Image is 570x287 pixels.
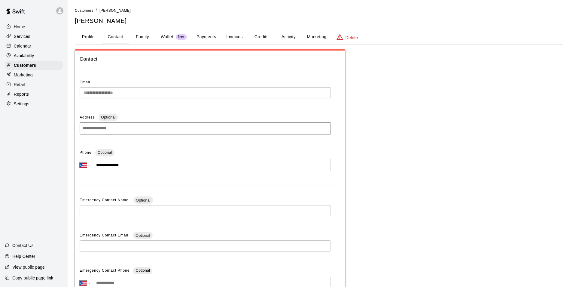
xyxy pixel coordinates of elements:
a: Services [5,32,63,41]
a: Marketing [5,70,63,79]
li: / [96,7,97,14]
span: Optional [133,233,152,238]
p: Availability [14,53,34,59]
button: Credits [248,30,275,44]
a: Retail [5,80,63,89]
div: The email of an existing customer can only be changed by the customer themselves at https://book.... [80,87,331,98]
span: Optional [133,198,153,202]
span: Emergency Contact Phone [80,266,130,276]
p: Settings [14,101,29,107]
div: basic tabs example [75,30,563,44]
p: Contact Us [12,242,34,248]
a: Customers [75,8,93,13]
p: Services [14,33,30,39]
p: Retail [14,82,25,88]
p: Help Center [12,253,35,259]
p: Marketing [14,72,33,78]
p: View public page [12,264,45,270]
span: Email [80,80,90,84]
a: Customers [5,61,63,70]
button: Marketing [302,30,331,44]
span: Optional [99,115,118,119]
button: Profile [75,30,102,44]
p: Delete [346,35,358,41]
span: [PERSON_NAME] [99,8,131,13]
a: Calendar [5,42,63,51]
p: Customers [14,62,36,68]
a: Reports [5,90,63,99]
button: Contact [102,30,129,44]
h5: [PERSON_NAME] [75,17,563,25]
span: Contact [80,55,340,63]
p: Copy public page link [12,275,53,281]
span: New [176,35,187,39]
span: Phone [80,148,92,158]
button: Invoices [221,30,248,44]
p: Home [14,24,25,30]
span: Optional [98,150,112,155]
a: Home [5,22,63,31]
button: Family [129,30,156,44]
button: Payments [192,30,221,44]
nav: breadcrumb [75,7,563,14]
button: Activity [275,30,302,44]
a: Availability [5,51,63,60]
p: Wallet [161,34,173,40]
p: Reports [14,91,29,97]
a: Settings [5,99,63,108]
span: Emergency Contact Email [80,233,130,237]
p: Calendar [14,43,31,49]
span: Address [80,115,95,119]
span: Emergency Contact Name [80,198,130,202]
span: Optional [136,268,150,273]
